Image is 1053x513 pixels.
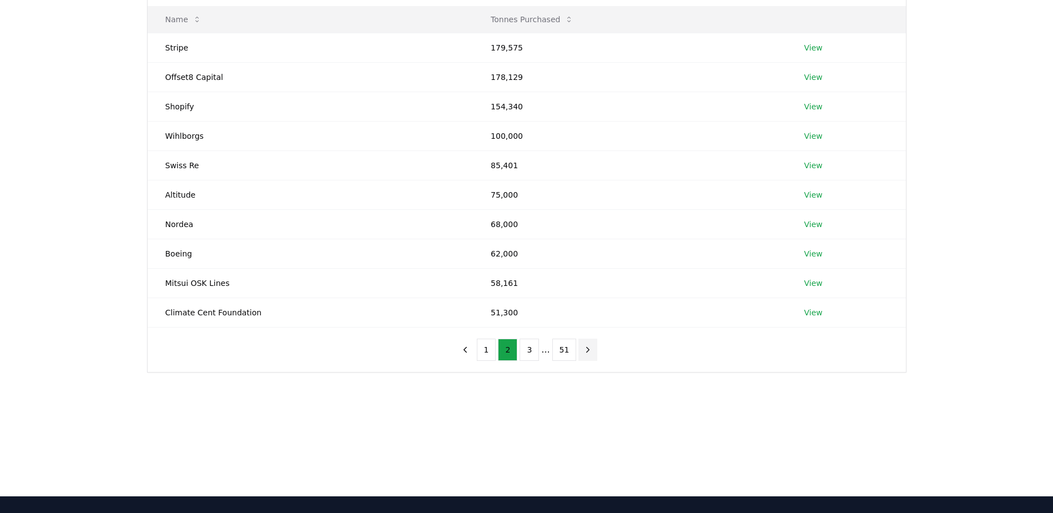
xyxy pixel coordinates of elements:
[473,180,786,209] td: 75,000
[148,150,473,180] td: Swiss Re
[804,307,823,318] a: View
[473,92,786,121] td: 154,340
[473,268,786,298] td: 58,161
[148,239,473,268] td: Boeing
[148,121,473,150] td: Wihlborgs
[804,160,823,171] a: View
[804,278,823,289] a: View
[473,209,786,239] td: 68,000
[148,92,473,121] td: Shopify
[804,72,823,83] a: View
[520,339,539,361] button: 3
[541,343,550,356] li: ...
[148,268,473,298] td: Mitsui OSK Lines
[148,209,473,239] td: Nordea
[804,248,823,259] a: View
[473,121,786,150] td: 100,000
[148,33,473,62] td: Stripe
[477,339,496,361] button: 1
[473,298,786,327] td: 51,300
[804,101,823,112] a: View
[498,339,517,361] button: 2
[148,180,473,209] td: Altitude
[804,130,823,142] a: View
[148,62,473,92] td: Offset8 Capital
[552,339,577,361] button: 51
[473,150,786,180] td: 85,401
[804,42,823,53] a: View
[482,8,582,31] button: Tonnes Purchased
[456,339,475,361] button: previous page
[148,298,473,327] td: Climate Cent Foundation
[578,339,597,361] button: next page
[473,33,786,62] td: 179,575
[157,8,210,31] button: Name
[804,219,823,230] a: View
[473,62,786,92] td: 178,129
[473,239,786,268] td: 62,000
[804,189,823,200] a: View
